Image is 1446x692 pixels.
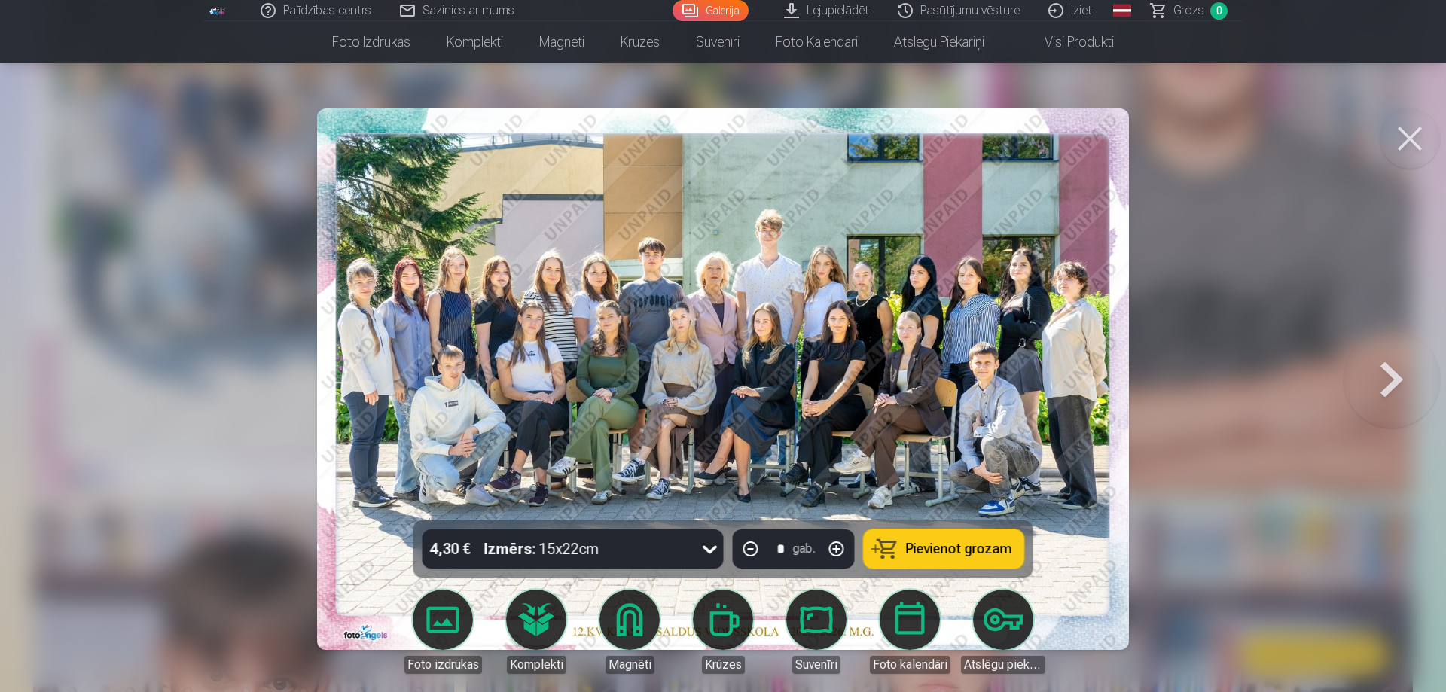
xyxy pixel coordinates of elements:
[423,529,478,569] div: 4,30 €
[870,656,950,674] div: Foto kalendāri
[401,590,485,674] a: Foto izdrukas
[494,590,578,674] a: Komplekti
[758,21,876,63] a: Foto kalendāri
[1210,2,1228,20] span: 0
[702,656,745,674] div: Krūzes
[876,21,1002,63] a: Atslēgu piekariņi
[864,529,1024,569] button: Pievienot grozam
[507,656,566,674] div: Komplekti
[961,656,1045,674] div: Atslēgu piekariņi
[404,656,482,674] div: Foto izdrukas
[587,590,672,674] a: Magnēti
[868,590,952,674] a: Foto kalendāri
[602,21,678,63] a: Krūzes
[793,540,816,558] div: gab.
[906,542,1012,556] span: Pievienot grozam
[774,590,859,674] a: Suvenīri
[209,6,226,15] img: /fa1
[1002,21,1132,63] a: Visi produkti
[314,21,429,63] a: Foto izdrukas
[484,529,599,569] div: 15x22cm
[429,21,521,63] a: Komplekti
[681,590,765,674] a: Krūzes
[678,21,758,63] a: Suvenīri
[1173,2,1204,20] span: Grozs
[961,590,1045,674] a: Atslēgu piekariņi
[606,656,654,674] div: Magnēti
[521,21,602,63] a: Magnēti
[484,538,536,559] strong: Izmērs :
[792,656,840,674] div: Suvenīri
